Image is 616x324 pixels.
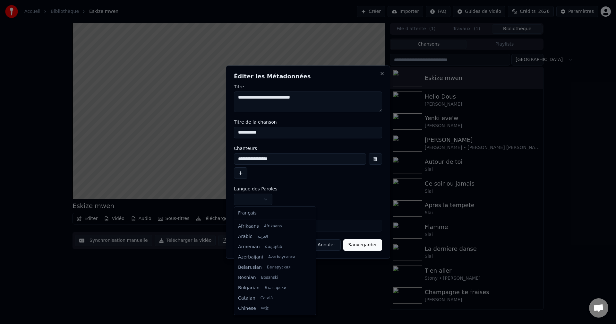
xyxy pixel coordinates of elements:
span: Chinese [238,305,256,312]
span: Armenian [238,244,260,250]
span: Беларуская [267,265,291,270]
span: 中文 [261,306,269,311]
span: Català [261,296,273,301]
span: Afrikaans [264,224,282,229]
span: Bosanski [261,275,278,280]
span: Arabic [238,233,252,240]
span: Belarusian [238,264,262,271]
span: Bosnian [238,275,256,281]
span: Հայերեն [265,244,282,250]
span: Azerbaijani [238,254,263,260]
span: Afrikaans [238,223,259,230]
span: Français [238,210,257,216]
span: العربية [257,234,268,239]
span: Catalan [238,295,255,302]
span: Български [265,285,286,291]
span: Bulgarian [238,285,260,291]
span: Azərbaycanca [268,255,295,260]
